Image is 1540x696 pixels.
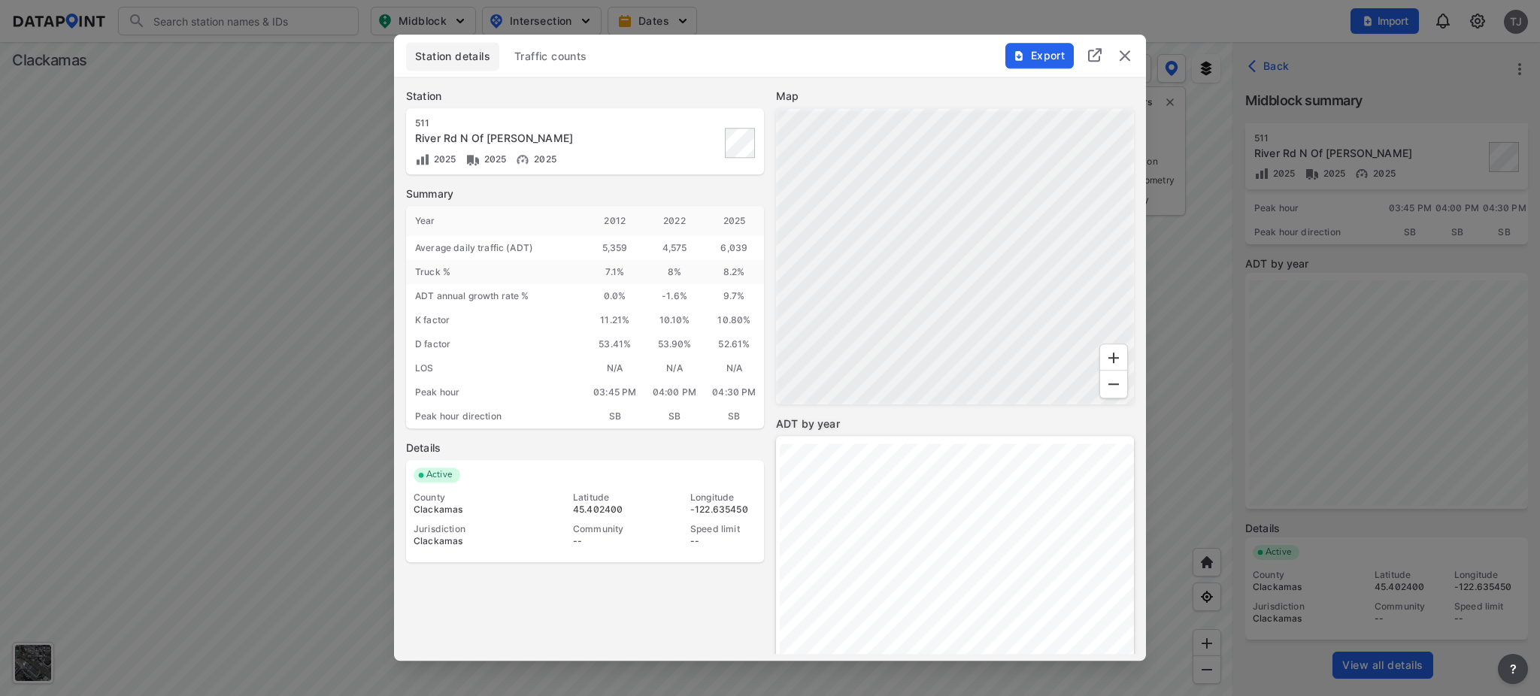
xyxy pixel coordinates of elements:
[1099,370,1128,398] div: Zoom Out
[705,260,764,284] div: 8.2 %
[585,404,644,428] div: SB
[1498,654,1528,684] button: more
[573,492,639,504] div: Latitude
[705,332,764,356] div: 52.61%
[415,49,490,64] span: Station details
[406,186,764,201] label: Summary
[690,504,756,516] div: -122.635450
[1013,50,1025,62] img: File%20-%20Download.70cf71cd.svg
[1086,46,1104,64] img: full_screen.b7bf9a36.svg
[1116,47,1134,65] button: delete
[530,154,556,165] span: 2025
[480,154,507,165] span: 2025
[406,236,585,260] div: Average daily traffic (ADT)
[705,380,764,404] div: 04:30 PM
[585,236,644,260] div: 5,359
[414,535,522,547] div: Clackamas
[415,153,430,168] img: Volume count
[1005,43,1074,68] button: Export
[406,284,585,308] div: ADT annual growth rate %
[1014,48,1064,63] span: Export
[644,236,704,260] div: 4,575
[705,236,764,260] div: 6,039
[776,416,1134,431] label: ADT by year
[690,535,756,547] div: --
[644,356,704,380] div: N/A
[644,308,704,332] div: 10.10%
[515,153,530,168] img: Vehicle speed
[705,284,764,308] div: 9.7 %
[573,523,639,535] div: Community
[705,356,764,380] div: N/A
[1116,47,1134,65] img: close.efbf2170.svg
[414,523,522,535] div: Jurisdiction
[414,492,522,504] div: County
[406,404,585,428] div: Peak hour direction
[514,49,587,64] span: Traffic counts
[406,380,585,404] div: Peak hour
[585,206,644,236] div: 2012
[415,117,645,129] div: 511
[406,206,585,236] div: Year
[415,131,645,146] div: River Rd N Of SE Ruth Ct
[705,404,764,428] div: SB
[585,308,644,332] div: 11.21%
[776,89,1134,104] label: Map
[585,356,644,380] div: N/A
[430,154,456,165] span: 2025
[644,284,704,308] div: -1.6 %
[585,332,644,356] div: 53.41%
[406,356,585,380] div: LOS
[644,404,704,428] div: SB
[644,260,704,284] div: 8 %
[406,308,585,332] div: K factor
[690,523,756,535] div: Speed limit
[406,42,1134,71] div: basic tabs example
[406,440,764,455] label: Details
[644,332,704,356] div: 53.90%
[420,468,460,483] span: Active
[406,260,585,284] div: Truck %
[585,380,644,404] div: 03:45 PM
[406,89,764,104] label: Station
[1507,660,1519,678] span: ?
[573,535,639,547] div: --
[644,206,704,236] div: 2022
[414,504,522,516] div: Clackamas
[1105,375,1123,393] svg: Zoom Out
[573,504,639,516] div: 45.402400
[705,206,764,236] div: 2025
[585,260,644,284] div: 7.1 %
[465,153,480,168] img: Vehicle class
[690,492,756,504] div: Longitude
[1099,343,1128,372] div: Zoom In
[406,332,585,356] div: D factor
[1105,349,1123,367] svg: Zoom In
[644,380,704,404] div: 04:00 PM
[585,284,644,308] div: 0.0 %
[705,308,764,332] div: 10.80%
